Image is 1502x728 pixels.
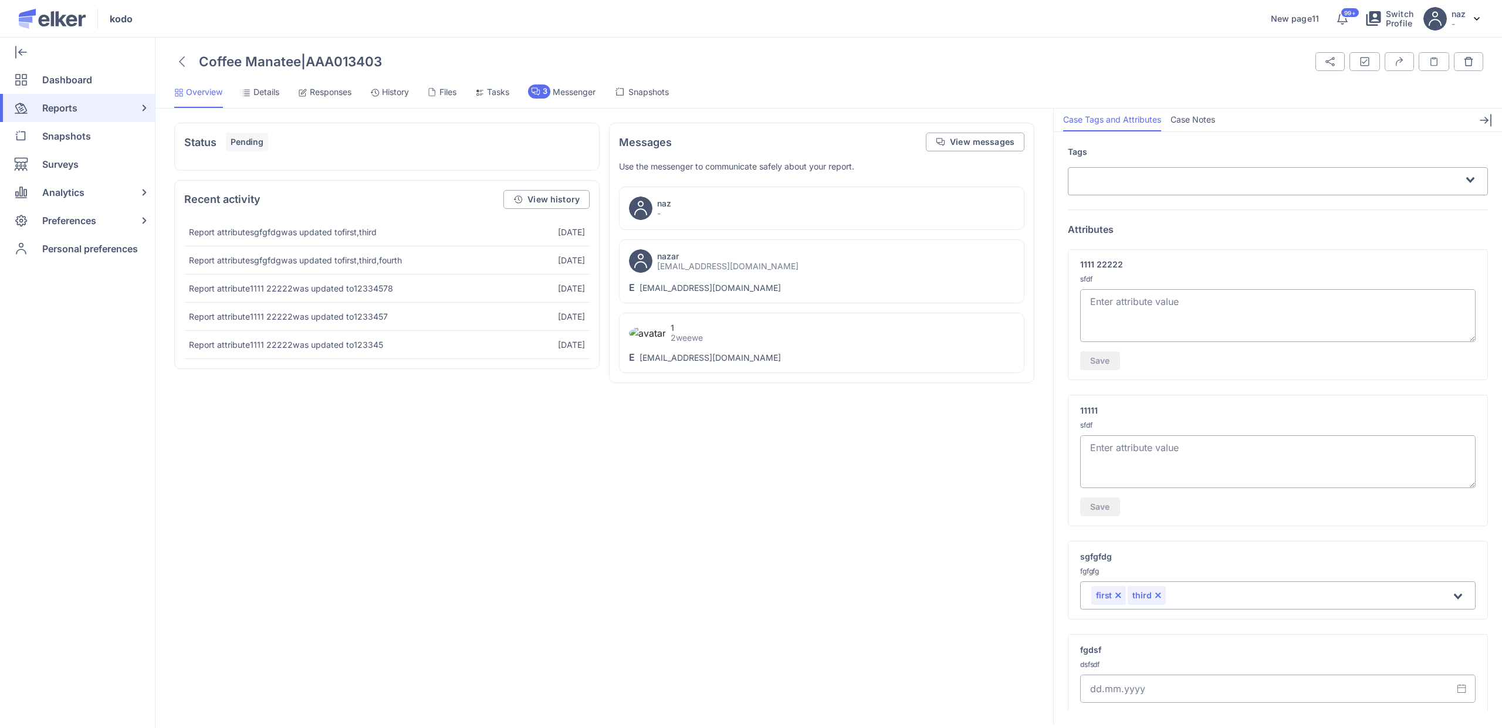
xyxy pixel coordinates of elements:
[186,86,223,98] span: Overview
[950,138,1014,146] span: View messages
[301,53,306,69] span: |
[926,133,1024,151] button: View messages
[250,340,293,350] span: 1111 22222
[42,235,138,263] span: Personal preferences
[629,326,666,340] img: avatar
[1271,14,1319,23] a: New page11
[558,283,585,294] p: [DATE]
[310,86,351,98] span: Responses
[629,352,635,363] p: E
[42,94,77,122] span: Reports
[657,261,799,271] p: test@test.com
[543,87,547,96] span: 3
[110,12,133,26] span: kodo
[513,195,523,204] img: svg%3e
[657,208,671,218] p: -
[629,282,635,293] p: E
[1171,114,1215,126] span: Case Notes
[1386,9,1414,28] span: Switch Profile
[1325,57,1335,66] img: svg%3e
[1344,10,1355,16] span: 99+
[1079,172,1463,187] input: Search for option
[42,66,92,94] span: Dashboard
[558,226,585,238] p: [DATE]
[189,339,383,350] p: Report attribute was updated to
[628,86,669,98] span: Snapshots
[629,249,652,273] img: avatar
[558,255,585,266] p: [DATE]
[250,227,281,237] span: sgfgfdg
[19,9,86,29] img: Elker
[657,198,671,208] h5: naz
[558,311,585,322] p: [DATE]
[1068,146,1488,157] label: Tags
[619,134,672,150] h4: Messages
[250,255,281,265] span: sgfgfdg
[184,134,216,150] h4: Status
[553,86,596,98] span: Messenger
[250,311,293,321] span: 1111 22222
[1452,19,1466,29] p: -
[354,311,388,321] span: 1233457
[1080,275,1476,285] p: sfdf
[189,255,402,266] p: Report attribute was updated to
[503,190,590,209] button: View history
[1080,660,1476,670] p: dsfsdf
[671,333,703,343] p: 2weewe
[1168,590,1451,604] input: Search for option
[1080,567,1476,577] p: fgfgfg
[1080,259,1476,270] label: 1111 22222
[189,283,393,294] p: Report attribute was updated to
[1080,421,1476,431] p: sfdf
[250,283,293,293] span: 1111 22222
[189,311,388,322] p: Report attribute was updated to
[1132,590,1151,601] span: third
[42,122,91,150] span: Snapshots
[1080,644,1476,655] label: fgdsf
[342,227,377,237] span: first,third
[189,226,377,238] p: Report attribute was updated to
[1063,114,1161,126] span: Case Tags and Attributes
[439,86,456,98] span: Files
[42,178,84,206] span: Analytics
[619,161,1024,172] div: Use the messenger to communicate safely about your report.
[671,323,703,333] h5: 1
[342,255,402,265] span: first,third,fourth
[629,197,652,220] img: avatar
[382,86,409,98] span: History
[1068,224,1488,235] div: Attributes
[253,86,279,98] span: Details
[1114,592,1121,599] button: Remove option
[42,206,96,235] span: Preferences
[1080,405,1476,416] label: 11111
[199,53,301,69] span: Coffee Manatee
[42,150,79,178] span: Surveys
[354,283,393,293] span: 12334578
[1068,167,1488,195] div: Search for option
[1080,581,1476,610] div: Search for option
[1474,17,1480,21] img: svg%3e
[1080,551,1476,562] label: sgfgfdg
[184,191,261,207] h4: Recent activity
[527,195,580,204] span: View history
[558,339,585,350] p: [DATE]
[1096,590,1112,601] span: first
[1080,675,1476,703] input: dd.mm.yyyy
[487,86,509,98] span: Tasks
[1154,592,1161,599] button: Remove option
[1452,9,1466,19] h5: naz
[1423,7,1447,31] img: avatar
[640,282,781,293] p: [EMAIL_ADDRESS][DOMAIN_NAME]
[354,340,383,350] span: 123345
[640,352,781,363] p: [EMAIL_ADDRESS][DOMAIN_NAME]
[657,251,799,261] h5: nazar
[231,136,263,148] span: Pending
[306,53,382,69] span: AAA013403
